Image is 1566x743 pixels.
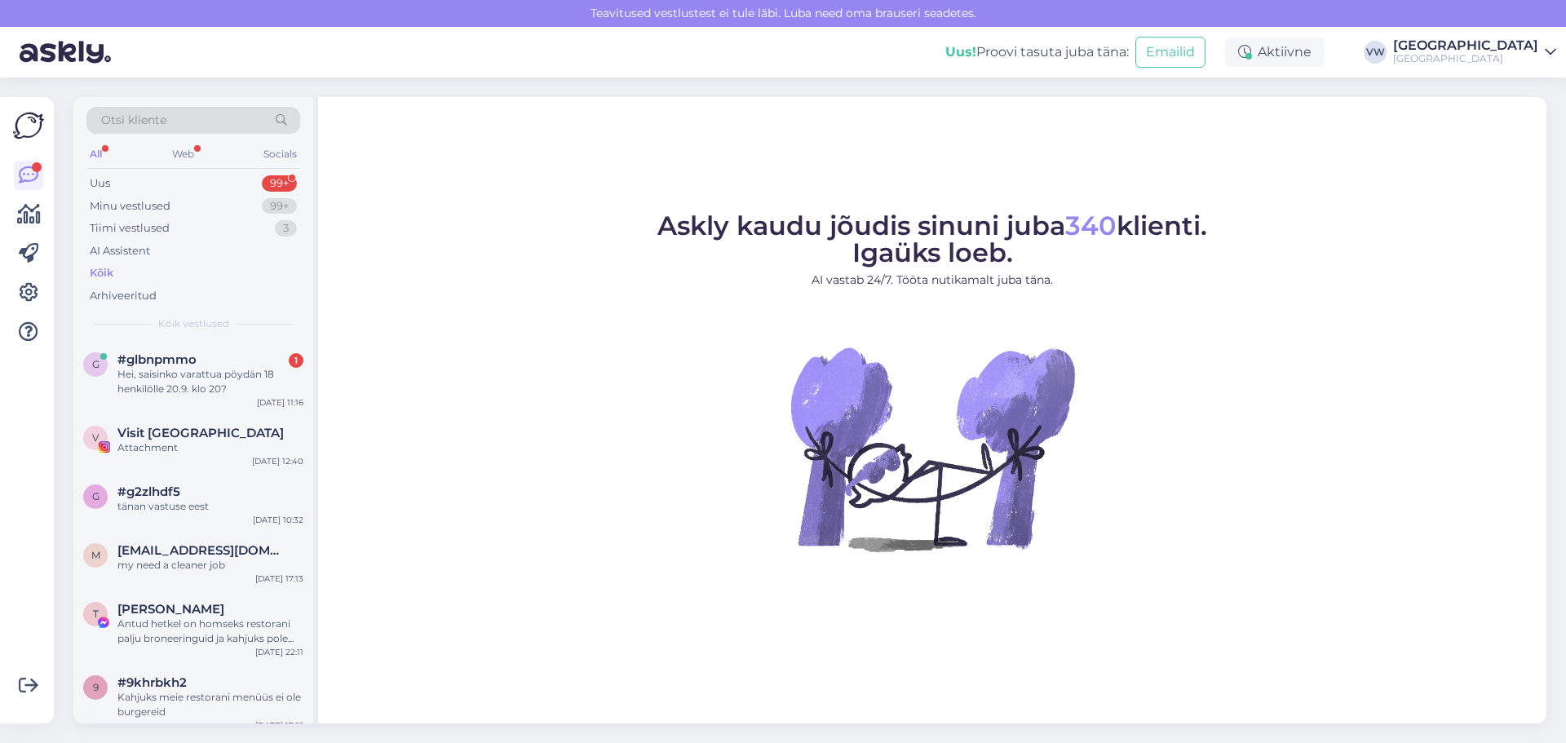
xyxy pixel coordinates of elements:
[262,175,297,192] div: 99+
[90,175,110,192] div: Uus
[92,490,100,502] span: g
[1225,38,1325,67] div: Aktiivne
[275,220,297,237] div: 3
[169,144,197,165] div: Web
[257,396,303,409] div: [DATE] 11:16
[117,440,303,455] div: Attachment
[253,514,303,526] div: [DATE] 10:32
[158,316,229,331] span: Kõik vestlused
[117,484,180,499] span: #g2zlhdf5
[92,431,99,444] span: V
[1065,210,1117,241] span: 340
[117,499,303,514] div: tänan vastuse eest
[1135,37,1205,68] button: Emailid
[117,617,303,646] div: Antud hetkel on homseks restorani palju broneeringuid ja kahjuks pole võimalik lauda broneerida, ...
[255,646,303,658] div: [DATE] 22:11
[1393,52,1538,65] div: [GEOGRAPHIC_DATA]
[260,144,300,165] div: Socials
[92,358,100,370] span: g
[90,243,150,259] div: AI Assistent
[90,198,170,214] div: Minu vestlused
[117,367,303,396] div: Hei, saisinko varattua pöydän 18 henkilölle 20.9. klo 20?
[90,265,113,281] div: Kõik
[657,210,1207,268] span: Askly kaudu jõudis sinuni juba klienti. Igaüks loeb.
[117,426,284,440] span: Visit Pärnu
[255,719,303,732] div: [DATE] 17:21
[1393,39,1556,65] a: [GEOGRAPHIC_DATA][GEOGRAPHIC_DATA]
[91,549,100,561] span: m
[255,573,303,585] div: [DATE] 17:13
[90,220,170,237] div: Tiimi vestlused
[13,110,44,141] img: Askly Logo
[117,602,224,617] span: Tarmo Rammo
[117,675,187,690] span: #9khrbkh2
[1364,41,1387,64] div: VW
[252,455,303,467] div: [DATE] 12:40
[945,42,1129,62] div: Proovi tasuta juba täna:
[945,44,976,60] b: Uus!
[117,558,303,573] div: my need a cleaner job
[262,198,297,214] div: 99+
[93,608,99,620] span: T
[101,112,166,129] span: Otsi kliente
[117,352,197,367] span: #glbnpmmo
[93,681,99,693] span: 9
[117,690,303,719] div: Kahjuks meie restorani menüüs ei ole burgereid
[785,302,1079,595] img: No Chat active
[289,353,303,368] div: 1
[86,144,105,165] div: All
[117,543,287,558] span: mosaddekshovon6@gmail.com
[1393,39,1538,52] div: [GEOGRAPHIC_DATA]
[657,272,1207,289] p: AI vastab 24/7. Tööta nutikamalt juba täna.
[90,288,157,304] div: Arhiveeritud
